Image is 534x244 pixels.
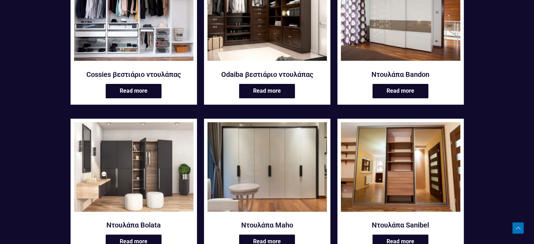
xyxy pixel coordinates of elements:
[106,84,161,98] a: Read more about “Cossies βεστιάριο ντουλάπας”
[74,70,193,79] a: Cossies βεστιάριο ντουλάπας
[207,70,327,79] a: Odaiba βεστιάριο ντουλάπας
[373,84,428,98] a: Read more about “Ντουλάπα Bandon”
[207,220,327,230] a: Ντουλάπα Maho
[74,122,193,216] a: Ντουλάπα Bolata
[341,122,460,216] a: Ντουλάπα Sanibel
[74,220,193,230] a: Ντουλάπα Bolata
[239,84,295,98] a: Read more about “Odaiba βεστιάριο ντουλάπας”
[207,122,327,216] a: Ντουλάπα Maho
[341,70,460,79] a: Ντουλάπα Bandon
[341,220,460,230] a: Ντουλάπα Sanibel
